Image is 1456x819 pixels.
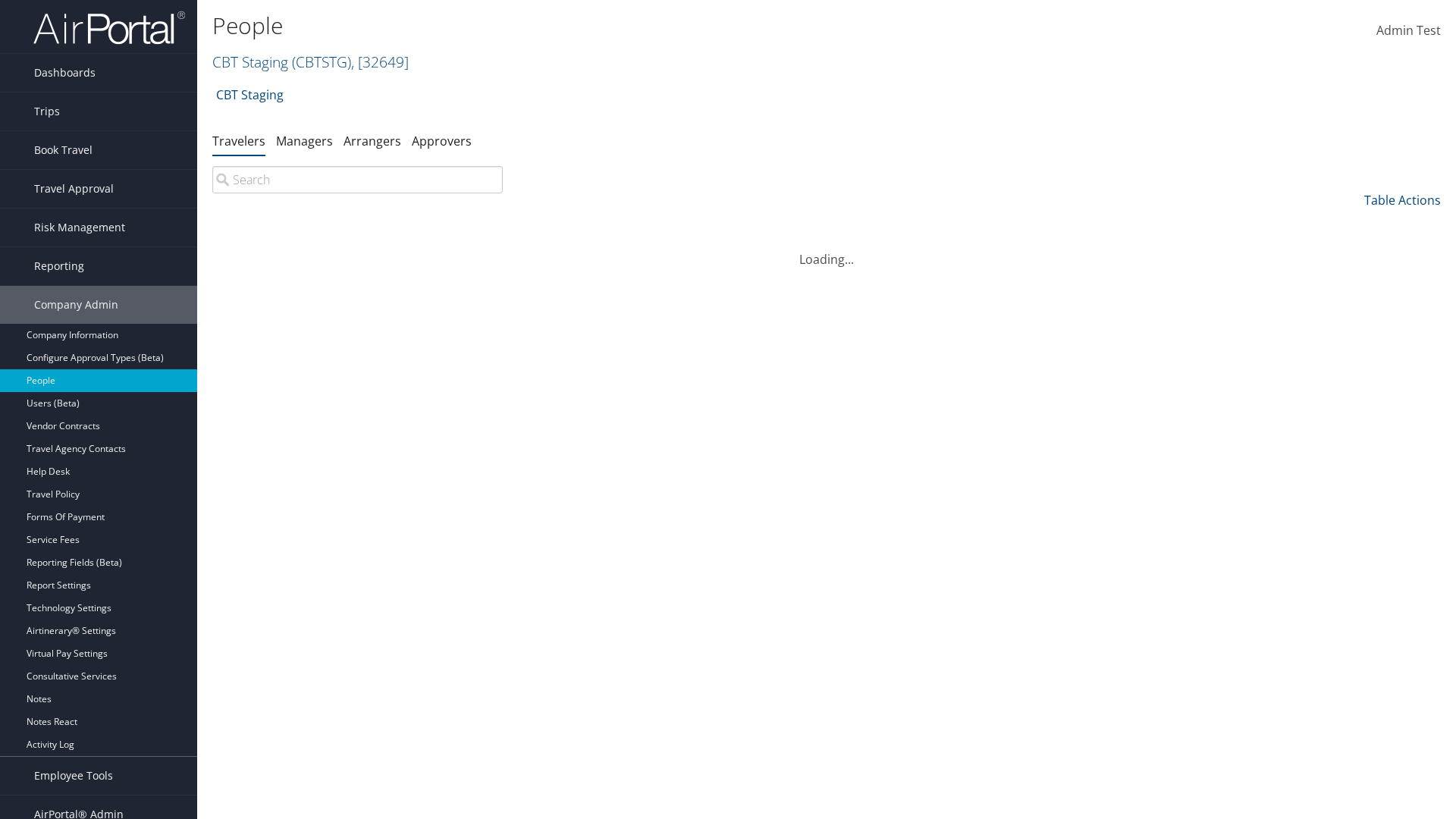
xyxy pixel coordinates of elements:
span: Company Admin [34,286,118,324]
input: Search [212,166,503,193]
span: ( CBTSTG ) [292,52,351,72]
a: Travelers [212,133,265,149]
a: Approvers [412,133,472,149]
span: Risk Management [34,209,125,246]
a: CBT Staging [212,52,409,72]
a: Admin Test [1376,8,1441,55]
div: Loading... [212,232,1441,268]
span: Dashboards [34,54,96,92]
img: airportal-logo.png [33,10,185,45]
span: , [ 32649 ] [351,52,409,72]
span: Travel Approval [34,170,114,208]
span: Admin Test [1376,22,1441,39]
a: Managers [276,133,333,149]
a: Arrangers [344,133,401,149]
span: Trips [34,93,60,130]
a: Table Actions [1364,192,1441,209]
span: Reporting [34,247,84,285]
span: Book Travel [34,131,93,169]
h1: People [212,10,1031,42]
a: CBT Staging [216,80,284,110]
span: Employee Tools [34,757,113,795]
